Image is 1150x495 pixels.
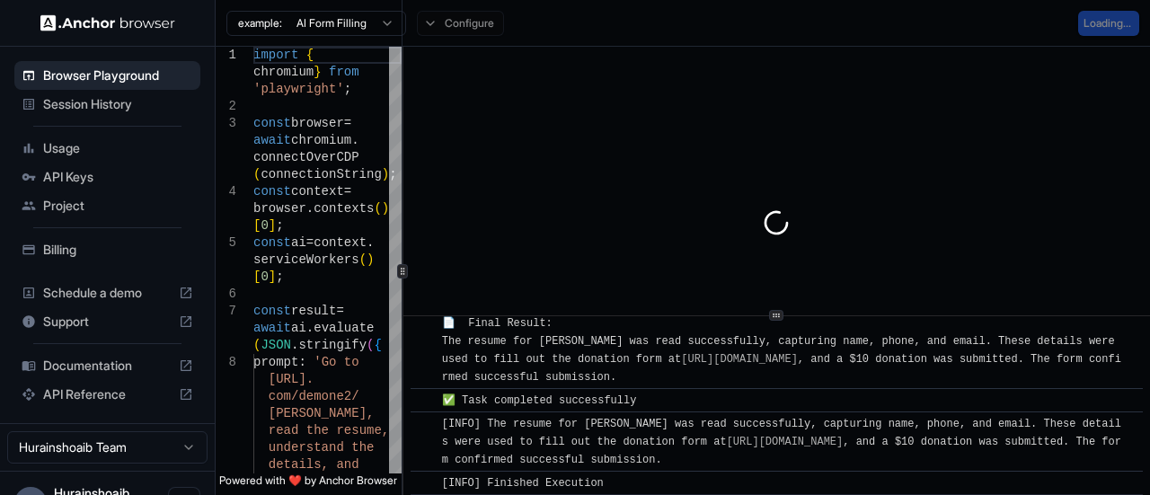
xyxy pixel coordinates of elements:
span: ( [253,338,261,352]
span: const [253,235,291,250]
span: [INFO] The resume for [PERSON_NAME] was read successfully, capturing name, phone, and email. Thes... [442,418,1121,466]
span: import [253,48,298,62]
span: [ [253,270,261,284]
span: JSON [261,338,291,352]
div: Browser Playground [14,61,200,90]
span: stringify [298,338,367,352]
span: ; [276,270,283,284]
span: Powered with ❤️ by Anchor Browser [219,473,397,495]
span: ) [382,167,389,181]
span: serviceWorkers [253,252,359,267]
div: API Keys [14,163,200,191]
span: Usage [43,139,193,157]
span: from [329,65,359,79]
span: ) [367,252,374,267]
span: details, and [269,457,359,472]
span: Documentation [43,357,172,375]
span: 'playwright' [253,82,344,96]
div: 6 [216,286,236,303]
span: Schedule a demo [43,284,172,302]
span: ( [359,252,367,267]
span: . [351,133,358,147]
div: 5 [216,234,236,252]
span: ( [367,338,374,352]
span: ✅ Task completed successfully [442,394,637,407]
span: ​ [420,415,429,433]
span: 'Go to [314,355,358,369]
span: contexts [314,201,374,216]
span: context [291,184,344,199]
div: Documentation [14,351,200,380]
span: browser [291,116,344,130]
span: const [253,116,291,130]
span: understand the [269,440,375,455]
span: context [314,235,367,250]
div: 7 [216,303,236,320]
span: = [336,304,343,318]
span: ai [291,235,306,250]
span: = [344,116,351,130]
span: ; [276,218,283,233]
span: } [314,65,321,79]
span: ai [291,321,306,335]
span: connectOverCDP [253,150,359,164]
span: { [306,48,314,62]
span: ; [344,82,351,96]
span: ​ [420,392,429,410]
span: chromium [253,65,314,79]
span: 0 [261,270,268,284]
span: : [298,355,305,369]
div: Project [14,191,200,220]
span: connectionString [261,167,381,181]
span: ) [382,201,389,216]
span: API Keys [43,168,193,186]
span: [INFO] Finished Execution [442,477,604,490]
span: 0 [261,218,268,233]
div: 4 [216,183,236,200]
span: Project [43,197,193,215]
span: ] [269,270,276,284]
span: ( [374,201,381,216]
span: const [253,304,291,318]
span: prompt [253,355,298,369]
div: 8 [216,354,236,371]
span: browser [253,201,306,216]
div: API Reference [14,380,200,409]
span: Session History [43,95,193,113]
span: const [253,184,291,199]
div: 1 [216,47,236,64]
span: = [344,184,351,199]
div: Usage [14,134,200,163]
span: Billing [43,241,193,259]
span: example: [238,16,282,31]
span: . [306,321,314,335]
span: API Reference [43,385,172,403]
a: [URL][DOMAIN_NAME] [681,353,798,366]
img: Anchor Logo [40,14,175,31]
span: await [253,133,291,147]
span: ] [269,218,276,233]
span: { [374,338,381,352]
div: Billing [14,235,200,264]
span: ​ [420,314,429,332]
span: ( [253,167,261,181]
span: await [253,321,291,335]
span: [ [253,218,261,233]
div: 2 [216,98,236,115]
span: . [291,338,298,352]
span: Browser Playground [43,66,193,84]
a: [URL][DOMAIN_NAME] [727,436,844,448]
span: [URL]. [269,372,314,386]
span: = [306,235,314,250]
span: . [306,201,314,216]
div: 3 [216,115,236,132]
span: ​ [420,474,429,492]
span: [PERSON_NAME], [269,406,375,420]
span: evaluate [314,321,374,335]
div: Session History [14,90,200,119]
span: chromium [291,133,351,147]
div: Schedule a demo [14,278,200,307]
span: com/demone2/ [269,389,359,403]
span: result [291,304,336,318]
span: Support [43,313,172,331]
